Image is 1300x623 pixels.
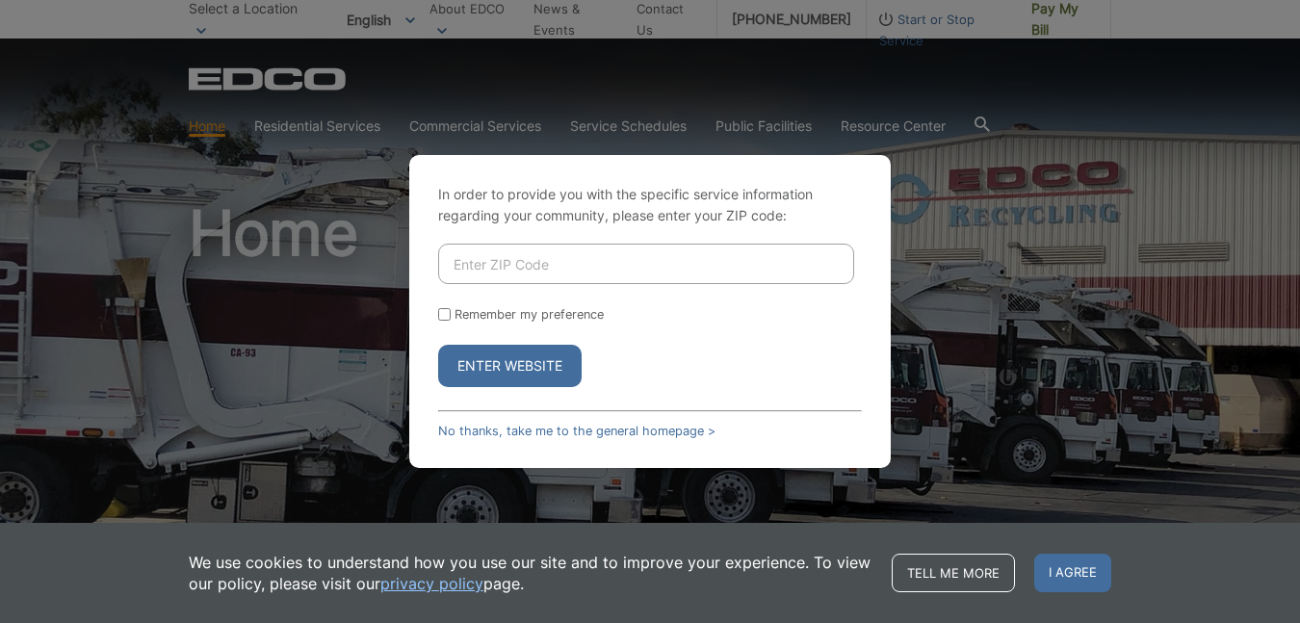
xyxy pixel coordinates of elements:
[438,345,582,387] button: Enter Website
[438,184,862,226] p: In order to provide you with the specific service information regarding your community, please en...
[1034,554,1111,592] span: I agree
[380,573,483,594] a: privacy policy
[189,552,872,594] p: We use cookies to understand how you use our site and to improve your experience. To view our pol...
[438,244,854,284] input: Enter ZIP Code
[455,307,604,322] label: Remember my preference
[892,554,1015,592] a: Tell me more
[438,424,715,438] a: No thanks, take me to the general homepage >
